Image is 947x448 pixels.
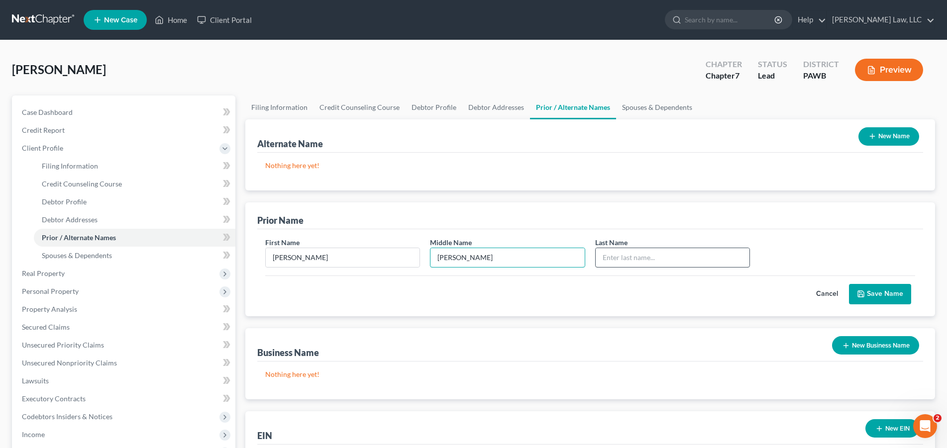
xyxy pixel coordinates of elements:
[265,161,915,171] p: Nothing here yet!
[34,229,235,247] a: Prior / Alternate Names
[616,95,698,119] a: Spouses & Dependents
[245,95,314,119] a: Filing Information
[34,175,235,193] a: Credit Counseling Course
[266,248,420,267] input: Enter first name...
[22,269,65,277] span: Real Property
[42,179,122,188] span: Credit Counseling Course
[22,108,73,116] span: Case Dashboard
[803,59,839,70] div: District
[34,157,235,175] a: Filing Information
[406,95,462,119] a: Debtor Profile
[22,430,45,439] span: Income
[22,358,117,367] span: Unsecured Nonpriority Claims
[14,372,235,390] a: Lawsuits
[832,336,919,355] button: New Business Name
[257,214,304,226] div: Prior Name
[265,369,915,379] p: Nothing here yet!
[430,237,472,248] label: Middle Name
[22,305,77,313] span: Property Analysis
[735,71,739,80] span: 7
[14,103,235,121] a: Case Dashboard
[150,11,192,29] a: Home
[430,248,585,267] input: M.I
[14,318,235,336] a: Secured Claims
[858,127,919,146] button: New Name
[706,59,742,70] div: Chapter
[596,248,750,267] input: Enter last name...
[192,11,257,29] a: Client Portal
[22,287,79,295] span: Personal Property
[793,11,826,29] a: Help
[934,414,942,422] span: 2
[257,347,319,358] div: Business Name
[42,162,98,170] span: Filing Information
[14,390,235,408] a: Executory Contracts
[22,394,86,403] span: Executory Contracts
[706,70,742,82] div: Chapter
[22,341,104,349] span: Unsecured Priority Claims
[913,414,937,438] iframe: Intercom live chat
[104,16,137,24] span: New Case
[22,144,63,152] span: Client Profile
[265,237,300,248] label: First Name
[14,300,235,318] a: Property Analysis
[865,419,919,438] button: New EIN
[34,211,235,229] a: Debtor Addresses
[12,62,106,77] span: [PERSON_NAME]
[22,376,49,385] span: Lawsuits
[849,284,911,305] button: Save Name
[758,59,787,70] div: Status
[257,138,323,150] div: Alternate Name
[22,126,65,134] span: Credit Report
[14,121,235,139] a: Credit Report
[42,233,116,242] span: Prior / Alternate Names
[855,59,923,81] button: Preview
[827,11,935,29] a: [PERSON_NAME] Law, LLC
[803,70,839,82] div: PAWB
[758,70,787,82] div: Lead
[34,193,235,211] a: Debtor Profile
[22,323,70,331] span: Secured Claims
[22,412,112,421] span: Codebtors Insiders & Notices
[314,95,406,119] a: Credit Counseling Course
[42,215,98,224] span: Debtor Addresses
[14,336,235,354] a: Unsecured Priority Claims
[14,354,235,372] a: Unsecured Nonpriority Claims
[34,247,235,265] a: Spouses & Dependents
[462,95,530,119] a: Debtor Addresses
[685,10,776,29] input: Search by name...
[805,284,849,304] button: Cancel
[42,251,112,260] span: Spouses & Dependents
[530,95,616,119] a: Prior / Alternate Names
[595,238,628,247] span: Last Name
[257,430,272,442] div: EIN
[42,197,87,206] span: Debtor Profile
